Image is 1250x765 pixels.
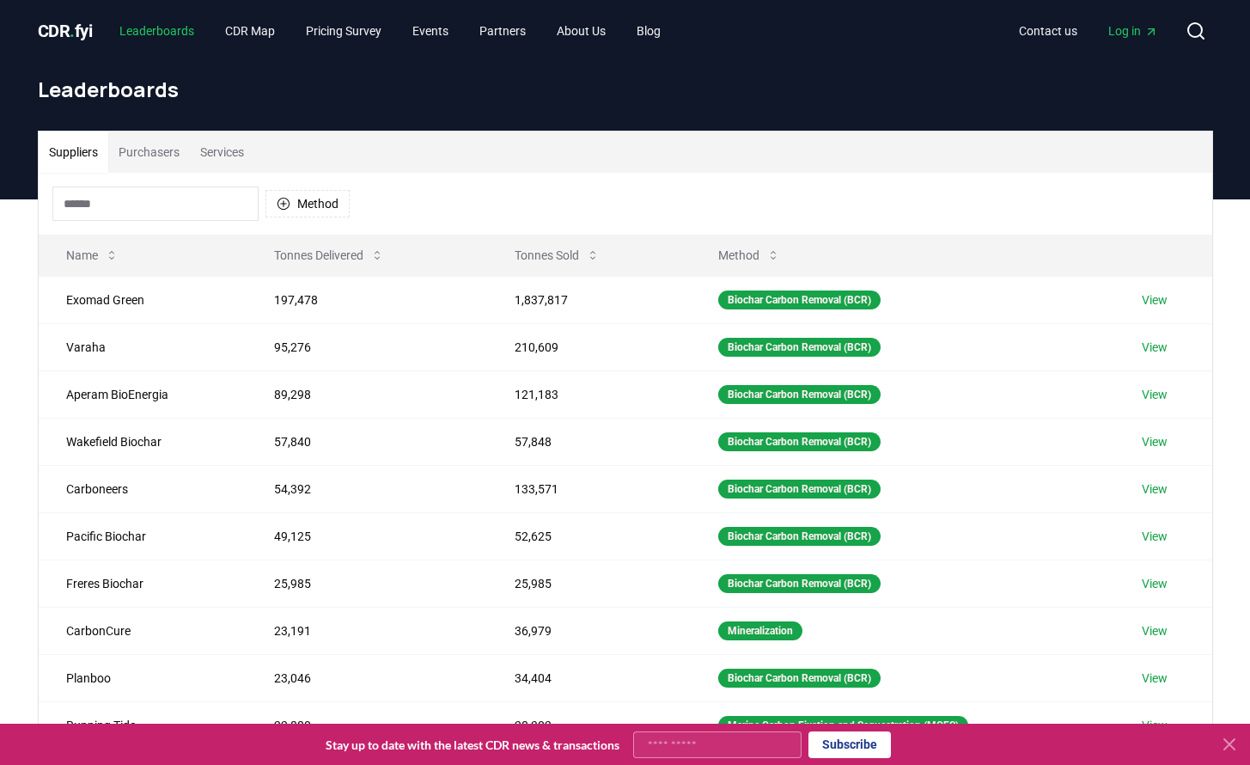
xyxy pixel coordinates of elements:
a: View [1142,670,1168,687]
td: 23,046 [247,654,486,701]
div: Biochar Carbon Removal (BCR) [718,527,881,546]
a: CDR.fyi [38,19,93,43]
td: 54,392 [247,465,486,512]
td: Running Tide [39,701,247,749]
span: CDR fyi [38,21,93,41]
div: Mineralization [718,621,802,640]
a: View [1142,433,1168,450]
div: Biochar Carbon Removal (BCR) [718,669,881,688]
td: Aperam BioEnergia [39,370,247,418]
a: Pricing Survey [292,15,395,46]
a: Leaderboards [106,15,208,46]
td: 57,848 [487,418,691,465]
td: Varaha [39,323,247,370]
td: 121,183 [487,370,691,418]
a: View [1142,622,1168,640]
nav: Main [106,15,674,46]
a: Contact us [1005,15,1091,46]
div: Biochar Carbon Removal (BCR) [718,574,881,593]
td: Pacific Biochar [39,512,247,560]
a: About Us [543,15,619,46]
td: 210,609 [487,323,691,370]
a: View [1142,291,1168,309]
td: 22,880 [247,701,486,749]
div: Biochar Carbon Removal (BCR) [718,432,881,451]
a: Log in [1095,15,1172,46]
td: 23,191 [247,607,486,654]
div: Marine Carbon Fixation and Sequestration (MCFS) [718,716,968,735]
a: Partners [466,15,540,46]
a: View [1142,480,1168,498]
span: Log in [1108,22,1158,40]
td: 25,985 [247,560,486,607]
td: Carboneers [39,465,247,512]
td: CarbonCure [39,607,247,654]
td: 49,125 [247,512,486,560]
a: Blog [623,15,674,46]
h1: Leaderboards [38,76,1213,103]
a: View [1142,386,1168,403]
td: Freres Biochar [39,560,247,607]
a: CDR Map [211,15,289,46]
td: 89,298 [247,370,486,418]
td: 25,985 [487,560,691,607]
button: Tonnes Delivered [260,238,398,272]
a: View [1142,528,1168,545]
div: Biochar Carbon Removal (BCR) [718,291,881,309]
div: Biochar Carbon Removal (BCR) [718,385,881,404]
a: Events [399,15,462,46]
a: View [1142,339,1168,356]
div: Biochar Carbon Removal (BCR) [718,338,881,357]
td: 36,979 [487,607,691,654]
button: Suppliers [39,132,108,173]
div: Biochar Carbon Removal (BCR) [718,480,881,499]
td: Exomad Green [39,276,247,323]
td: 28,302 [487,701,691,749]
td: Wakefield Biochar [39,418,247,465]
button: Method [704,238,794,272]
button: Method [265,190,350,217]
button: Purchasers [108,132,190,173]
td: 95,276 [247,323,486,370]
td: 34,404 [487,654,691,701]
td: 1,837,817 [487,276,691,323]
a: View [1142,717,1168,734]
button: Tonnes Sold [501,238,613,272]
button: Services [190,132,254,173]
button: Name [52,238,132,272]
td: 52,625 [487,512,691,560]
td: Planboo [39,654,247,701]
span: . [70,21,75,41]
td: 133,571 [487,465,691,512]
a: View [1142,575,1168,592]
td: 197,478 [247,276,486,323]
td: 57,840 [247,418,486,465]
nav: Main [1005,15,1172,46]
